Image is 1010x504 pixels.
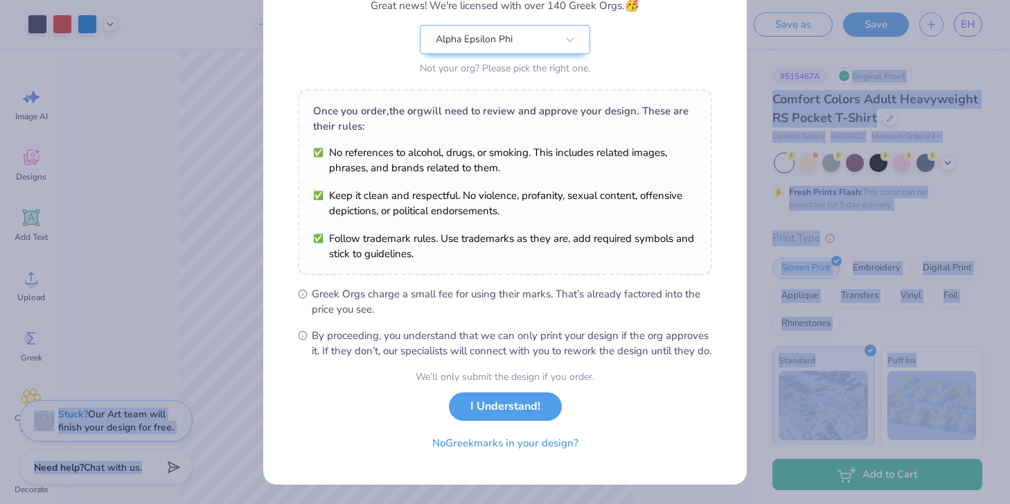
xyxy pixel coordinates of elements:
[313,145,697,175] li: No references to alcohol, drugs, or smoking. This includes related images, phrases, and brands re...
[420,61,590,76] div: Not your org? Please pick the right one.
[313,231,697,261] li: Follow trademark rules. Use trademarks as they are, add required symbols and stick to guidelines.
[312,286,712,317] span: Greek Orgs charge a small fee for using their marks. That’s already factored into the price you see.
[416,370,594,384] div: We’ll only submit the design if you order.
[313,188,697,218] li: Keep it clean and respectful. No violence, profanity, sexual content, offensive depictions, or po...
[313,103,697,134] div: Once you order, the org will need to review and approve your design. These are their rules:
[449,392,562,421] button: I Understand!
[312,328,712,358] span: By proceeding, you understand that we can only print your design if the org approves it. If they ...
[420,429,590,458] button: NoGreekmarks in your design?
